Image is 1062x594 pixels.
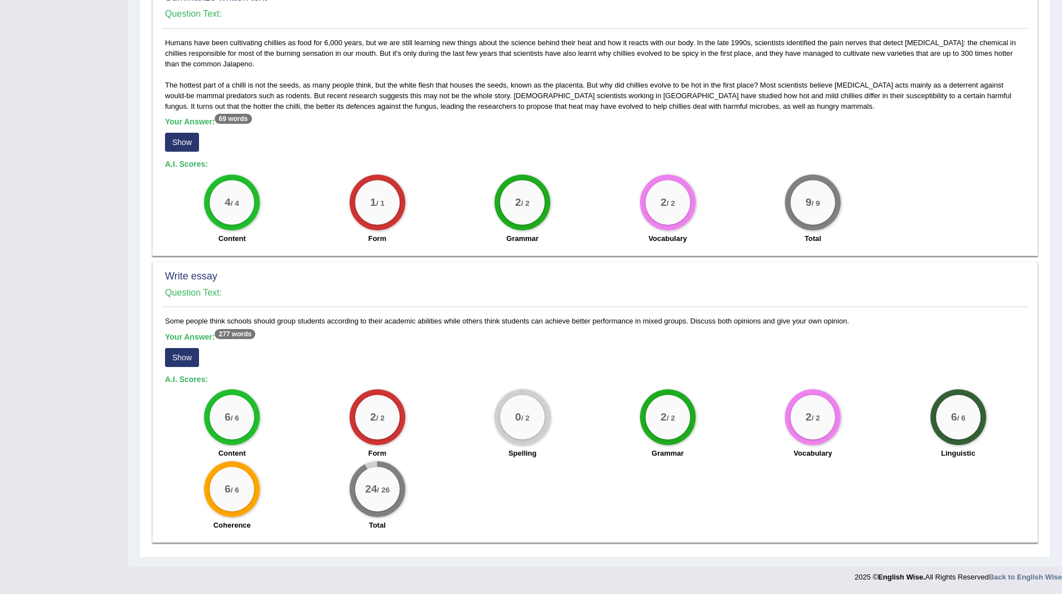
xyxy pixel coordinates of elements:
small: / 2 [666,414,675,422]
label: Content [219,233,246,244]
label: Grammar [652,448,684,458]
small: / 2 [521,199,530,207]
label: Total [804,233,821,244]
small: / 4 [231,199,239,207]
label: Form [368,233,386,244]
small: / 1 [376,199,384,207]
big: 6 [951,411,957,423]
sup: 69 words [215,114,251,124]
label: Form [368,448,386,458]
button: Show [165,348,199,367]
big: 24 [365,483,377,495]
small: / 2 [376,414,384,422]
small: / 6 [231,486,239,495]
small: / 26 [377,486,390,495]
small: / 2 [521,414,530,422]
label: Content [219,448,246,458]
a: Back to English Wise [989,573,1062,581]
big: 0 [515,411,521,423]
div: Humans have been cultivating chillies as food for 6,000 years, but we are still learning new thin... [162,37,1028,250]
h4: Question Text: [165,288,1025,298]
big: 2 [806,411,812,423]
b: Your Answer: [165,117,252,126]
small: / 6 [957,414,965,422]
b: A.I. Scores: [165,375,208,384]
div: 2025 © All Rights Reserved [855,566,1062,582]
big: 9 [806,196,812,209]
label: Vocabulary [794,448,832,458]
b: Your Answer: [165,332,255,341]
button: Show [165,133,199,152]
label: Vocabulary [648,233,687,244]
big: 2 [661,196,667,209]
h4: Question Text: [165,9,1025,19]
label: Grammar [506,233,539,244]
label: Linguistic [941,448,975,458]
small: / 2 [666,199,675,207]
big: 2 [661,411,667,423]
label: Spelling [508,448,537,458]
big: 2 [370,411,376,423]
b: A.I. Scores: [165,160,208,168]
label: Coherence [214,520,251,530]
big: 6 [225,483,231,495]
big: 6 [225,411,231,423]
strong: English Wise. [878,573,925,581]
label: Total [369,520,386,530]
big: 1 [370,196,376,209]
div: Some people think schools should group students according to their academic abilities while other... [162,316,1028,537]
h2: Write essay [165,271,1025,282]
small: / 6 [231,414,239,422]
big: 4 [225,196,231,209]
small: / 9 [812,199,820,207]
big: 2 [515,196,521,209]
sup: 277 words [215,329,255,339]
small: / 2 [812,414,820,422]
